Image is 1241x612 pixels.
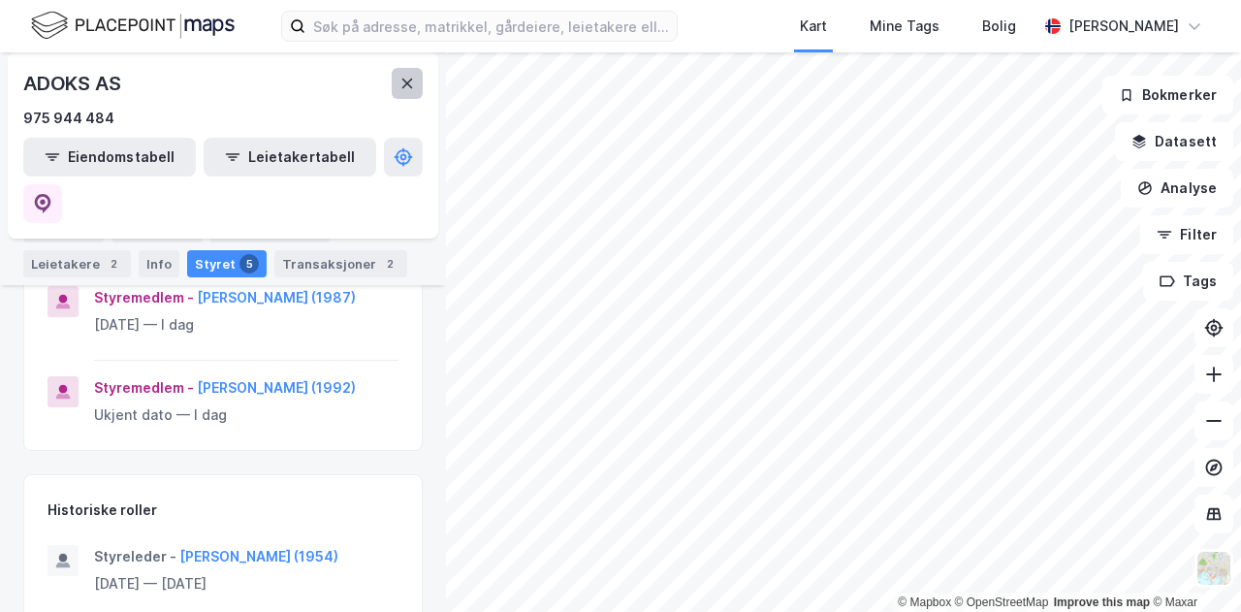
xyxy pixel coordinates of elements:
[1121,169,1233,208] button: Analyse
[1144,519,1241,612] div: Kontrollprogram for chat
[1068,15,1179,38] div: [PERSON_NAME]
[31,9,235,43] img: logo.f888ab2527a4732fd821a326f86c7f29.svg
[1115,122,1233,161] button: Datasett
[23,138,196,177] button: Eiendomstabell
[898,596,951,609] a: Mapbox
[1102,76,1233,114] button: Bokmerker
[187,250,267,277] div: Styret
[94,313,398,337] div: [DATE] — I dag
[23,68,124,99] div: ADOKS AS
[982,15,1016,38] div: Bolig
[305,12,677,41] input: Søk på adresse, matrikkel, gårdeiere, leietakere eller personer
[1054,596,1150,609] a: Improve this map
[1144,519,1241,612] iframe: Chat Widget
[1140,215,1233,254] button: Filter
[1143,262,1233,301] button: Tags
[104,254,123,274] div: 2
[274,250,407,277] div: Transaksjoner
[94,572,398,596] div: [DATE] — [DATE]
[204,138,376,177] button: Leietakertabell
[239,254,259,274] div: 5
[800,15,827,38] div: Kart
[955,596,1049,609] a: OpenStreetMap
[380,254,399,274] div: 2
[94,403,398,427] div: Ukjent dato — I dag
[139,250,179,277] div: Info
[23,107,114,130] div: 975 944 484
[23,250,131,277] div: Leietakere
[48,499,157,522] div: Historiske roller
[870,15,939,38] div: Mine Tags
